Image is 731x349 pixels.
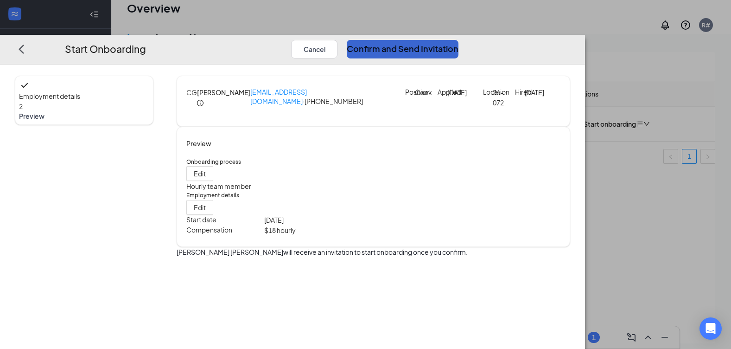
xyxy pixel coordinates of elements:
span: Hourly team member [186,182,251,190]
span: Edit [194,169,206,178]
span: info-circle [197,100,203,106]
span: Edit [194,203,206,212]
div: CG [186,87,197,97]
h4: Preview [186,138,560,149]
span: Preview [19,111,149,121]
p: [DATE] [264,215,373,225]
h3: Start Onboarding [65,41,146,57]
span: Employment details [19,91,149,101]
button: Edit [186,166,213,181]
svg: Checkmark [19,80,30,91]
p: Start date [186,215,264,224]
p: [PERSON_NAME] [PERSON_NAME] will receive an invitation to start onboarding once you confirm. [177,247,570,257]
p: Compensation [186,225,264,234]
p: [DATE] [447,87,467,97]
button: Edit [186,200,213,215]
h5: Onboarding process [186,158,560,166]
p: Cook [415,87,434,97]
h4: [PERSON_NAME] [197,87,250,97]
p: Applied [438,87,447,97]
div: Open Intercom Messenger [699,317,722,340]
p: Hired [515,87,525,97]
span: 2 [19,102,23,110]
button: Cancel [291,40,337,58]
h5: Employment details [186,191,560,200]
p: 36-072 [493,87,512,108]
a: [EMAIL_ADDRESS][DOMAIN_NAME] [250,88,307,105]
p: $ 18 hourly [264,225,373,235]
p: [DATE] [525,87,544,97]
p: Location [483,87,493,97]
p: · [PHONE_NUMBER] [250,87,405,106]
p: Position [405,87,415,97]
button: Confirm and Send Invitation [347,40,458,58]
